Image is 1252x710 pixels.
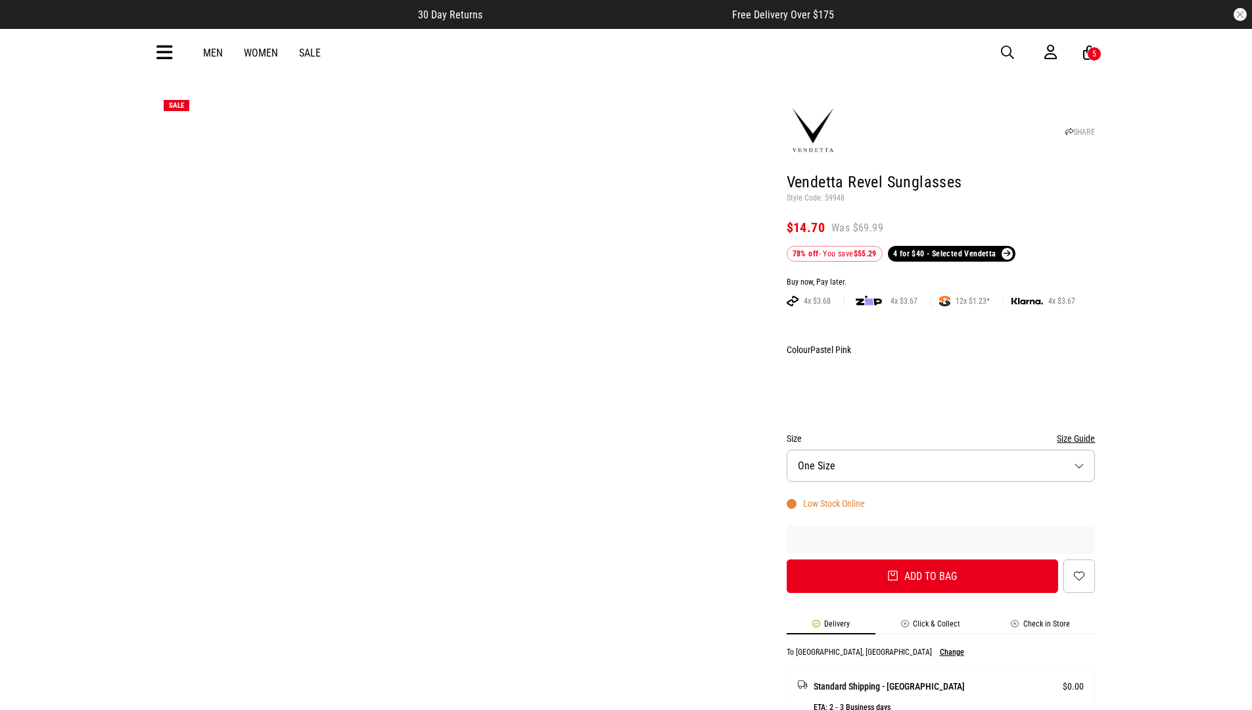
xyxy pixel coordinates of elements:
img: Vendetta Revel Sunglasses in Pink [157,93,459,395]
span: $14.70 [787,220,825,235]
span: SALE [169,101,184,110]
a: Women [244,47,278,59]
li: Click & Collect [875,619,986,634]
a: 4 for $40 - Selected Vendetta [888,246,1015,262]
img: zip [856,295,882,308]
b: $55.29 [854,249,877,258]
button: Open LiveChat chat widget [11,5,50,45]
p: Style Code: 59948 [787,193,1096,204]
div: Size [787,431,1096,446]
img: KLARNA [1011,298,1043,305]
span: 12x $1.23* [950,296,995,306]
iframe: Customer reviews powered by Trustpilot [787,533,1096,546]
button: Change [940,648,964,657]
div: Low Stock Online [787,498,865,509]
img: Redrat logo [584,43,671,62]
span: 4x $3.67 [1043,296,1080,306]
p: To [GEOGRAPHIC_DATA], [GEOGRAPHIC_DATA] [787,648,932,657]
img: AFTERPAY [787,296,799,306]
span: Standard Shipping - [GEOGRAPHIC_DATA] [814,678,965,694]
button: One Size [787,450,1096,482]
span: 4x $3.68 [799,296,836,306]
span: $0.00 [1063,678,1084,694]
div: Buy now, Pay later. [787,277,1096,288]
span: Was $69.99 [831,221,883,235]
span: Pastel Pink [810,344,851,355]
iframe: Customer reviews powered by Trustpilot [509,8,706,21]
li: Check in Store [986,619,1096,634]
a: 5 [1083,46,1096,60]
span: 4x $3.67 [885,296,923,306]
a: SHARE [1065,128,1095,137]
div: Colour [787,342,1096,358]
img: Vendetta Revel Sunglasses in Pink [465,93,767,395]
a: Sale [299,47,321,59]
img: Vendetta Revel Sunglasses in Pink [465,402,767,703]
span: Free Delivery Over $175 [732,9,834,21]
div: 5 [1092,49,1096,59]
img: Pastel Pink [789,363,822,408]
button: Size Guide [1057,431,1095,446]
a: Men [203,47,223,59]
button: Add to bag [787,559,1059,593]
b: 78% off [793,249,819,258]
span: One Size [798,460,835,472]
span: 30 Day Returns [418,9,482,21]
img: Vendetta [787,105,839,157]
li: Delivery [787,619,875,634]
h1: Vendetta Revel Sunglasses [787,172,1096,193]
img: SPLITPAY [939,296,950,306]
img: Vendetta Revel Sunglasses in Pink [157,402,459,703]
div: - You save [787,246,883,262]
